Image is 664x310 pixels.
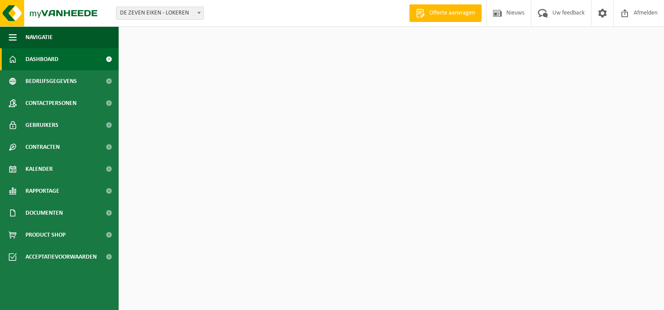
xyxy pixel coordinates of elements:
[116,7,203,19] span: DE ZEVEN EIKEN - LOKEREN
[25,26,53,48] span: Navigatie
[409,4,482,22] a: Offerte aanvragen
[427,9,477,18] span: Offerte aanvragen
[25,180,59,202] span: Rapportage
[25,92,76,114] span: Contactpersonen
[25,224,65,246] span: Product Shop
[25,48,58,70] span: Dashboard
[25,202,63,224] span: Documenten
[25,246,97,268] span: Acceptatievoorwaarden
[25,114,58,136] span: Gebruikers
[25,70,77,92] span: Bedrijfsgegevens
[116,7,204,20] span: DE ZEVEN EIKEN - LOKEREN
[25,158,53,180] span: Kalender
[25,136,60,158] span: Contracten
